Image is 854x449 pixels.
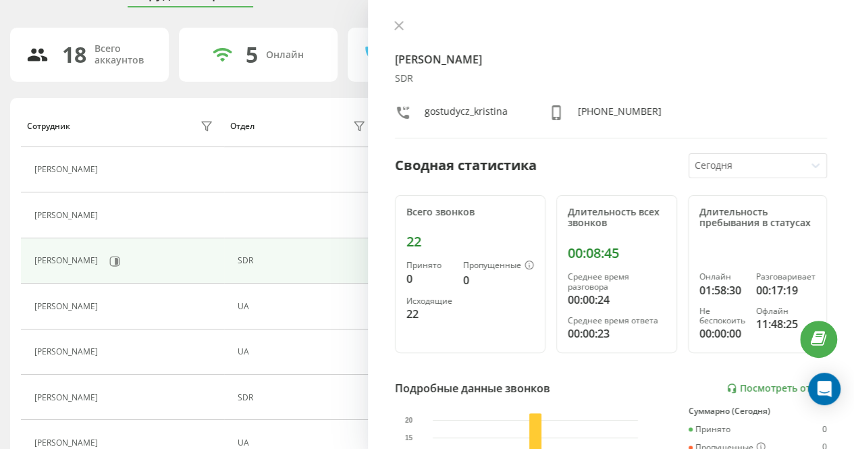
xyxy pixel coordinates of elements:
[699,207,816,230] div: Длительность пребывания в статусах
[568,316,666,325] div: Среднее время ответа
[238,393,369,402] div: SDR
[95,43,153,66] div: Всего аккаунтов
[699,325,745,342] div: 00:00:00
[699,307,745,326] div: Не беспокоить
[62,42,86,68] div: 18
[405,434,413,442] text: 15
[406,261,452,270] div: Принято
[699,282,745,298] div: 01:58:30
[266,49,304,61] div: Онлайн
[756,316,816,332] div: 11:48:25
[425,105,508,124] div: gostudycz_kristina
[756,307,816,316] div: Офлайн
[395,155,537,176] div: Сводная статистика
[34,211,101,220] div: [PERSON_NAME]
[395,51,827,68] h4: [PERSON_NAME]
[34,438,101,448] div: [PERSON_NAME]
[405,417,413,424] text: 20
[238,302,369,311] div: UA
[699,272,745,282] div: Онлайн
[406,271,452,287] div: 0
[689,406,827,416] div: Суммарно (Сегодня)
[406,296,452,306] div: Исходящие
[463,272,534,288] div: 0
[395,73,827,84] div: SDR
[395,380,550,396] div: Подробные данные звонков
[34,393,101,402] div: [PERSON_NAME]
[34,165,101,174] div: [PERSON_NAME]
[34,347,101,356] div: [PERSON_NAME]
[246,42,258,68] div: 5
[568,325,666,342] div: 00:00:23
[406,234,534,250] div: 22
[463,261,534,271] div: Пропущенные
[726,383,827,394] a: Посмотреть отчет
[568,245,666,261] div: 00:08:45
[27,122,70,131] div: Сотрудник
[756,272,816,282] div: Разговаривает
[822,425,827,434] div: 0
[808,373,840,405] div: Open Intercom Messenger
[34,302,101,311] div: [PERSON_NAME]
[406,207,534,218] div: Всего звонков
[756,282,816,298] div: 00:17:19
[578,105,662,117] span: [PHONE_NUMBER]
[568,207,666,230] div: Длительность всех звонков
[406,306,452,322] div: 22
[230,122,255,131] div: Отдел
[238,347,369,356] div: UA
[238,438,369,448] div: UA
[689,425,730,434] div: Принято
[568,292,666,308] div: 00:00:24
[238,256,369,265] div: SDR
[568,272,666,292] div: Среднее время разговора
[34,256,101,265] div: [PERSON_NAME]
